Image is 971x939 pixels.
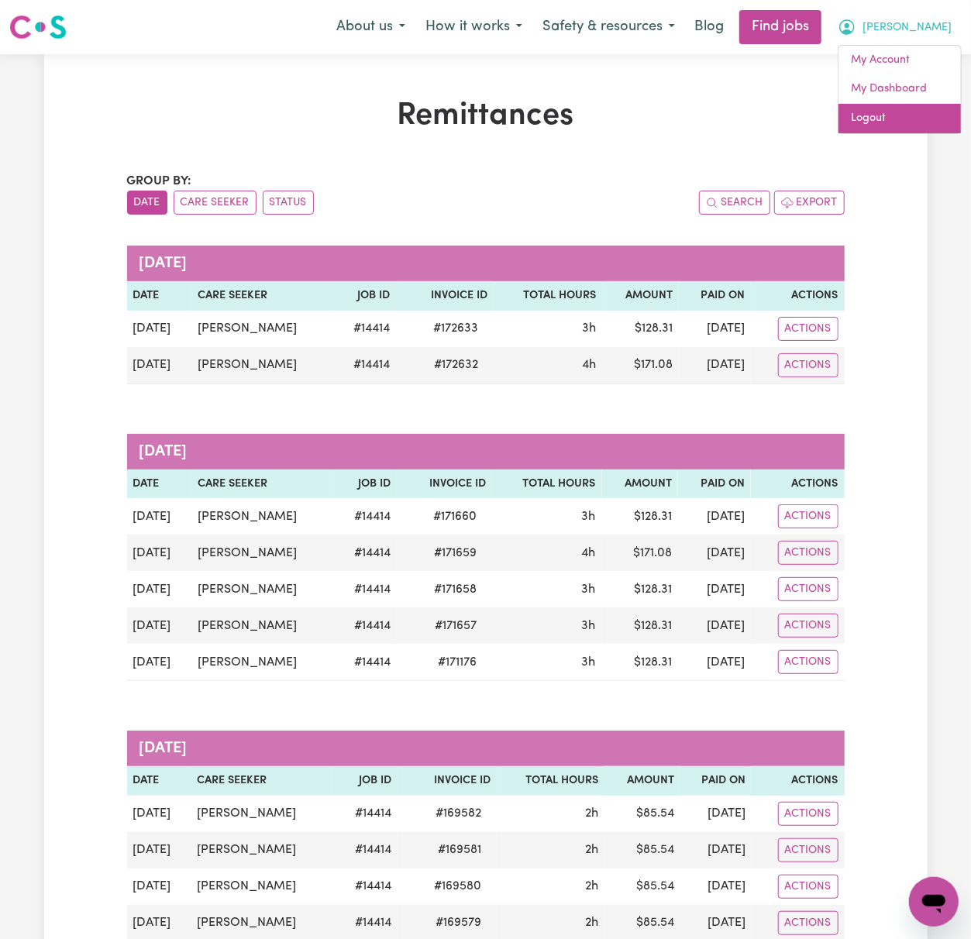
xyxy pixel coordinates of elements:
th: Paid On [680,766,752,796]
td: # 14414 [332,832,398,868]
td: [DATE] [679,347,751,384]
td: [DATE] [127,644,191,681]
span: # 169581 [429,841,491,859]
span: # 171657 [425,617,486,635]
td: $ 128.31 [602,571,679,607]
button: Actions [778,353,838,377]
a: Find jobs [739,10,821,44]
td: $ 128.31 [602,311,678,347]
span: 2 hours [585,880,598,893]
td: [PERSON_NAME] [191,311,334,347]
td: # 14414 [335,498,398,535]
span: 3 hours [582,620,596,632]
td: [DATE] [127,535,191,571]
td: [DATE] [127,571,191,607]
iframe: Button to launch messaging window [909,877,959,927]
td: [DATE] [680,868,752,905]
th: Total Hours [492,469,601,499]
td: [DATE] [127,868,191,905]
td: # 14414 [334,347,397,384]
th: Amount [602,281,678,311]
caption: [DATE] [127,246,845,281]
td: $ 171.08 [602,535,679,571]
td: [DATE] [680,796,752,832]
th: Care Seeker [191,766,332,796]
a: My Dashboard [838,74,961,104]
td: # 14414 [332,868,398,905]
button: Safety & resources [532,11,685,43]
span: 3 hours [582,656,596,669]
span: 2 hours [585,807,598,820]
button: sort invoices by date [127,191,167,215]
div: My Account [838,45,962,134]
a: Blog [685,10,733,44]
span: 3 hours [582,583,596,596]
th: Job ID [334,281,397,311]
th: Amount [604,766,680,796]
th: Actions [752,766,844,796]
td: [DATE] [678,607,751,644]
a: My Account [838,46,961,75]
img: Careseekers logo [9,13,67,41]
td: # 14414 [334,311,397,347]
span: # 172633 [424,319,487,338]
span: [PERSON_NAME] [863,19,952,36]
th: Care Seeker [191,281,334,311]
td: [DATE] [680,832,752,868]
button: Actions [778,577,838,601]
button: Actions [778,875,838,899]
td: [PERSON_NAME] [191,796,332,832]
td: [PERSON_NAME] [191,832,332,868]
th: Paid On [679,281,751,311]
span: # 171660 [424,507,486,526]
button: About us [326,11,415,43]
td: # 14414 [335,571,398,607]
button: Actions [778,650,838,674]
button: My Account [828,11,962,43]
button: Actions [778,911,838,935]
caption: [DATE] [127,434,845,469]
td: $ 171.08 [602,347,678,384]
td: $ 128.31 [602,607,679,644]
button: Export [774,191,845,215]
span: # 171176 [429,653,486,672]
th: Total Hours [494,281,603,311]
th: Date [127,766,191,796]
th: Actions [751,469,845,499]
td: $ 128.31 [602,644,679,681]
td: [DATE] [127,832,191,868]
span: # 171658 [425,580,486,599]
button: Actions [778,504,838,528]
td: # 14414 [335,644,398,681]
button: Actions [778,614,838,638]
td: [DATE] [678,498,751,535]
h1: Remittances [127,98,845,135]
td: [PERSON_NAME] [191,868,332,905]
td: [PERSON_NAME] [191,535,335,571]
th: Total Hours [497,766,604,796]
td: [DATE] [127,498,191,535]
th: Actions [751,281,844,311]
span: Group by: [127,175,192,187]
a: Logout [838,104,961,133]
span: 2 hours [585,917,598,929]
button: Actions [778,838,838,862]
td: [DATE] [679,311,751,347]
span: 3 hours [582,322,596,335]
span: 3 hours [582,511,596,523]
button: sort invoices by paid status [263,191,314,215]
td: $ 128.31 [602,498,679,535]
button: sort invoices by care seeker [174,191,257,215]
th: Invoice ID [396,281,493,311]
button: Search [699,191,770,215]
td: [DATE] [678,535,751,571]
th: Care Seeker [191,469,335,499]
th: Invoice ID [398,766,497,796]
button: Actions [778,317,838,341]
th: Job ID [335,469,398,499]
a: Careseekers logo [9,9,67,45]
span: # 171659 [425,544,486,562]
span: # 169580 [425,877,491,896]
th: Invoice ID [397,469,492,499]
td: [PERSON_NAME] [191,607,335,644]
